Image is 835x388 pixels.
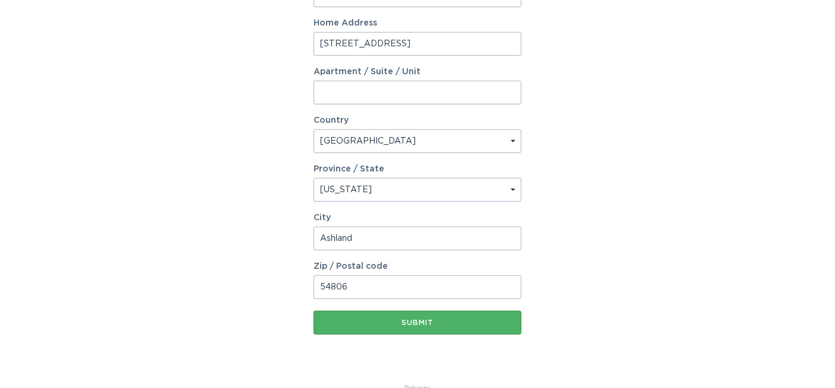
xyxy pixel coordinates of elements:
[314,19,521,27] label: Home Address
[314,262,521,271] label: Zip / Postal code
[314,68,521,76] label: Apartment / Suite / Unit
[314,311,521,335] button: Submit
[320,319,515,326] div: Submit
[314,165,384,173] label: Province / State
[314,214,521,222] label: City
[314,116,349,125] label: Country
